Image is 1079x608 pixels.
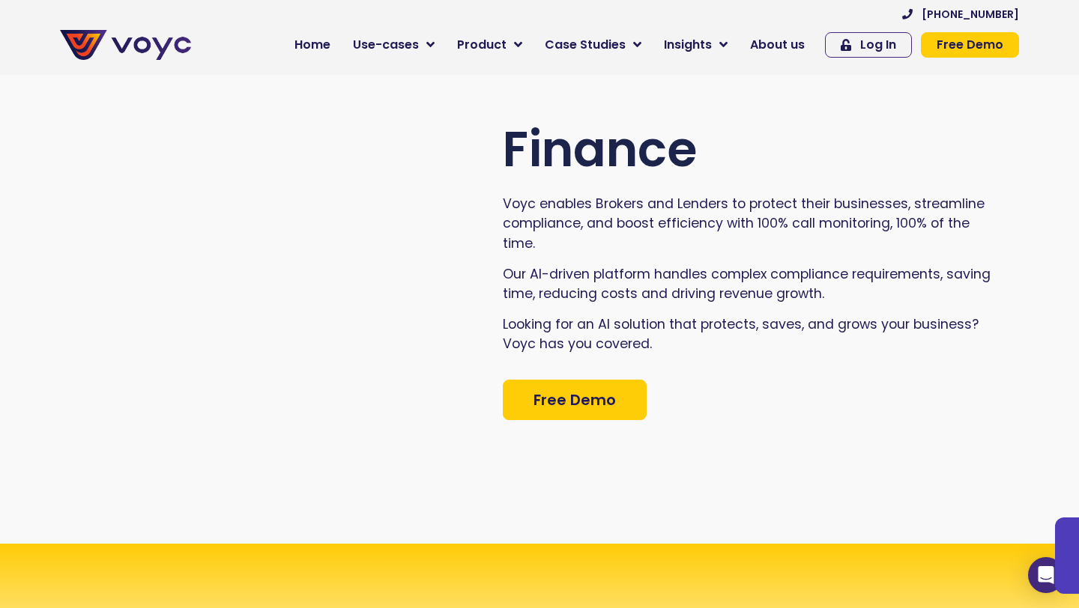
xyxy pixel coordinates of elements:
[283,30,342,60] a: Home
[503,315,979,353] span: Looking for an AI solution that protects, saves, and grows your business? Voyc has you covered.
[1028,557,1064,593] div: Open Intercom Messenger
[937,39,1003,51] span: Free Demo
[534,30,653,60] a: Case Studies
[739,30,816,60] a: About us
[902,9,1019,19] a: [PHONE_NUMBER]
[664,36,712,54] span: Insights
[921,32,1019,58] a: Free Demo
[457,36,507,54] span: Product
[60,30,191,60] img: voyc-full-logo
[294,36,330,54] span: Home
[446,30,534,60] a: Product
[534,392,616,407] span: Free Demo
[503,121,999,179] h2: Finance
[922,9,1019,19] span: [PHONE_NUMBER]
[750,36,805,54] span: About us
[353,36,419,54] span: Use-cases
[653,30,739,60] a: Insights
[503,265,991,303] span: Our AI-driven platform handles complex compliance requirements, saving time, reducing costs and d...
[860,39,896,51] span: Log In
[342,30,446,60] a: Use-cases
[825,32,912,58] a: Log In
[503,195,985,252] span: Voyc enables Brokers and Lenders to protect their businesses, streamline compliance, and boost ef...
[503,380,647,420] a: Free Demo
[545,36,626,54] span: Case Studies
